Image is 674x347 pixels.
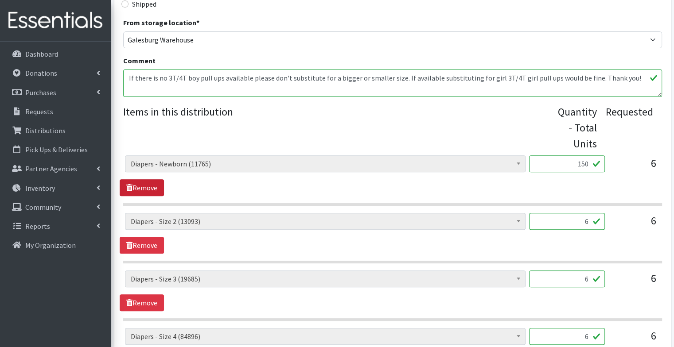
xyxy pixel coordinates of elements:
input: Quantity [529,213,605,230]
span: Diapers - Size 4 (84896) [125,328,526,345]
legend: Items in this distribution [123,104,554,148]
a: Dashboard [4,45,107,63]
a: Distributions [4,122,107,139]
abbr: required [196,18,199,27]
a: Community [4,198,107,216]
p: Purchases [25,88,56,97]
span: Diapers - Size 2 (13093) [131,215,520,227]
div: 6 [612,155,656,179]
a: Partner Agencies [4,160,107,177]
p: Donations [25,69,57,77]
input: Quantity [529,155,605,172]
span: Diapers - Size 3 (19685) [125,270,526,287]
div: Quantity - Total Units [554,104,596,152]
a: Purchases [4,84,107,101]
input: Quantity [529,328,605,345]
p: Dashboard [25,50,58,58]
label: From storage location [123,17,199,28]
p: Distributions [25,126,66,135]
p: My Organization [25,241,76,250]
textarea: If there is no 3T/4T boy pull ups available please don't substitute for a bigger or smaller size.... [123,69,662,97]
input: Quantity [529,270,605,287]
p: Inventory [25,184,55,193]
a: My Organization [4,236,107,254]
p: Pick Ups & Deliveries [25,145,88,154]
span: Diapers - Newborn (11765) [125,155,526,172]
a: Remove [120,294,164,311]
div: Requested [606,104,653,152]
a: Donations [4,64,107,82]
span: Diapers - Size 2 (13093) [125,213,526,230]
p: Requests [25,107,53,116]
a: Reports [4,217,107,235]
p: Partner Agencies [25,164,77,173]
p: Reports [25,222,50,231]
div: 6 [612,270,656,294]
a: Requests [4,103,107,120]
a: Remove [120,237,164,254]
div: 6 [612,213,656,237]
a: Remove [120,179,164,196]
p: Community [25,203,61,212]
span: Diapers - Size 4 (84896) [131,330,520,343]
span: Diapers - Newborn (11765) [131,158,520,170]
label: Comment [123,55,156,66]
a: Pick Ups & Deliveries [4,141,107,158]
img: HumanEssentials [4,6,107,35]
a: Inventory [4,179,107,197]
span: Diapers - Size 3 (19685) [131,273,520,285]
